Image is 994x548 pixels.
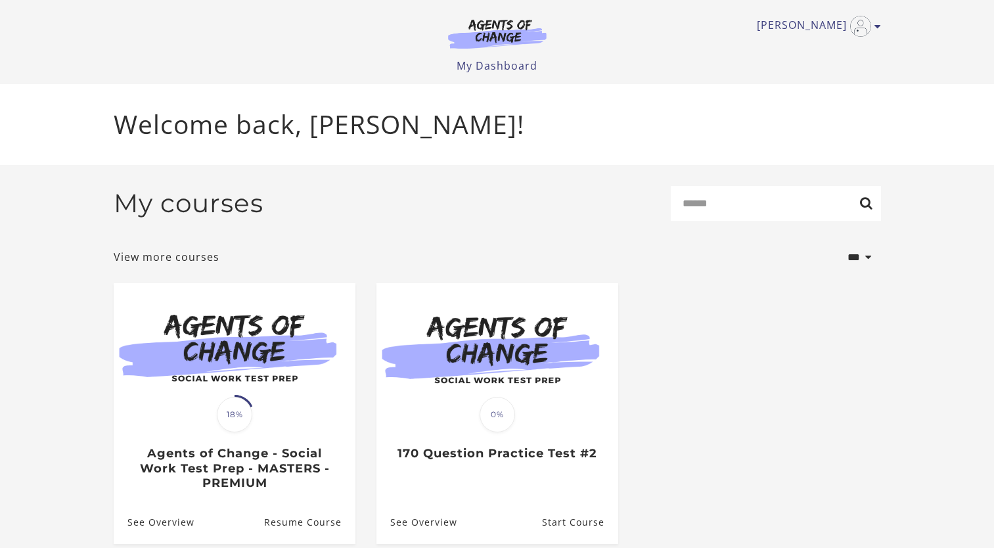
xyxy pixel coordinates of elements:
h3: Agents of Change - Social Work Test Prep - MASTERS - PREMIUM [127,446,341,491]
a: Agents of Change - Social Work Test Prep - MASTERS - PREMIUM: Resume Course [263,501,355,543]
h2: My courses [114,188,263,219]
a: Agents of Change - Social Work Test Prep - MASTERS - PREMIUM: See Overview [114,501,194,543]
a: View more courses [114,249,219,265]
a: 170 Question Practice Test #2: See Overview [376,501,457,543]
span: 18% [217,397,252,432]
h3: 170 Question Practice Test #2 [390,446,604,461]
span: 0% [480,397,515,432]
a: My Dashboard [457,58,537,73]
p: Welcome back, [PERSON_NAME]! [114,105,881,144]
img: Agents of Change Logo [434,18,560,49]
a: Toggle menu [757,16,874,37]
a: 170 Question Practice Test #2: Resume Course [541,501,618,543]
